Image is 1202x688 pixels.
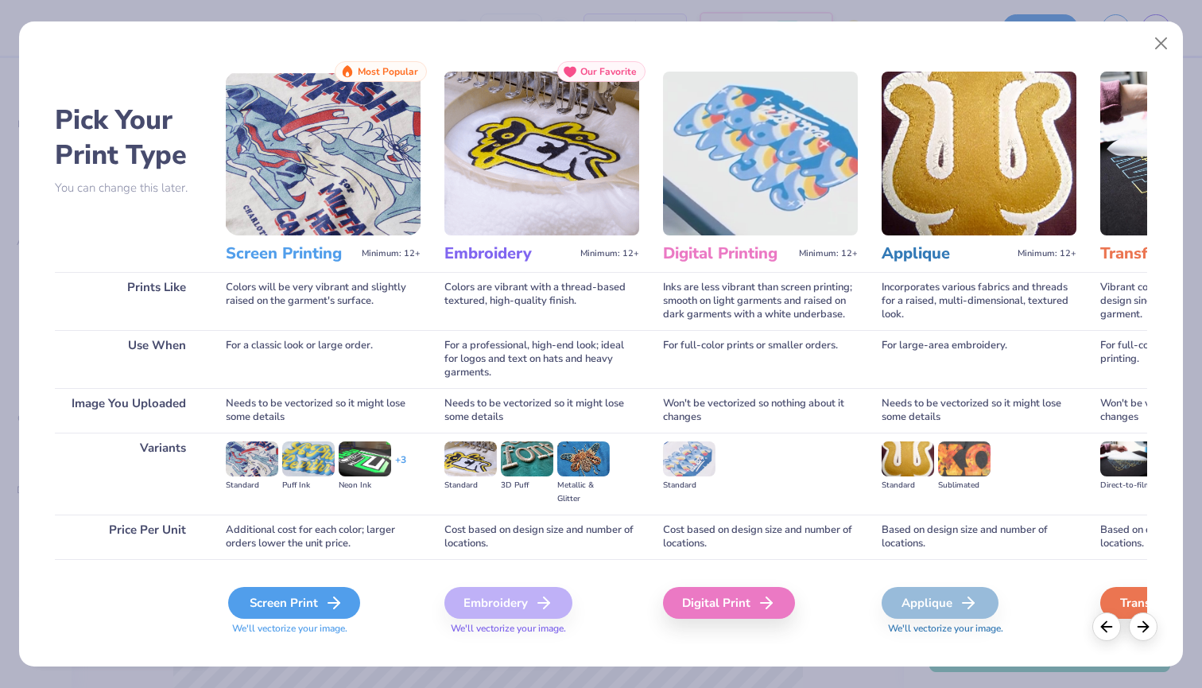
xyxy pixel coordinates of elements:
[882,587,998,619] div: Applique
[663,388,858,433] div: Won't be vectorized so nothing about it changes
[501,479,553,492] div: 3D Puff
[882,272,1076,330] div: Incorporates various fabrics and threads for a raised, multi-dimensional, textured look.
[226,243,355,264] h3: Screen Printing
[226,479,278,492] div: Standard
[358,66,418,77] span: Most Popular
[882,441,934,476] img: Standard
[580,248,639,259] span: Minimum: 12+
[557,479,610,506] div: Metallic & Glitter
[226,72,421,235] img: Screen Printing
[663,441,715,476] img: Standard
[226,388,421,433] div: Needs to be vectorized so it might lose some details
[663,330,858,388] div: For full-color prints or smaller orders.
[444,330,639,388] div: For a professional, high-end look; ideal for logos and text on hats and heavy garments.
[395,453,406,480] div: + 3
[226,272,421,330] div: Colors will be very vibrant and slightly raised on the garment's surface.
[1100,441,1153,476] img: Direct-to-film
[444,515,639,559] div: Cost based on design size and number of locations.
[444,479,497,492] div: Standard
[882,243,1011,264] h3: Applique
[663,272,858,330] div: Inks are less vibrant than screen printing; smooth on light garments and raised on dark garments ...
[55,181,202,195] p: You can change this later.
[55,433,202,515] div: Variants
[55,388,202,433] div: Image You Uploaded
[1100,479,1153,492] div: Direct-to-film
[339,479,391,492] div: Neon Ink
[663,587,795,619] div: Digital Print
[55,515,202,559] div: Price Per Unit
[282,479,335,492] div: Puff Ink
[663,72,858,235] img: Digital Printing
[226,330,421,388] div: For a classic look or large order.
[557,441,610,476] img: Metallic & Glitter
[226,515,421,559] div: Additional cost for each color; larger orders lower the unit price.
[938,479,991,492] div: Sublimated
[1018,248,1076,259] span: Minimum: 12+
[799,248,858,259] span: Minimum: 12+
[226,441,278,476] img: Standard
[226,622,421,636] span: We'll vectorize your image.
[55,103,202,173] h2: Pick Your Print Type
[228,587,360,619] div: Screen Print
[580,66,637,77] span: Our Favorite
[55,330,202,388] div: Use When
[444,587,572,619] div: Embroidery
[882,515,1076,559] div: Based on design size and number of locations.
[444,272,639,330] div: Colors are vibrant with a thread-based textured, high-quality finish.
[663,479,715,492] div: Standard
[882,622,1076,636] span: We'll vectorize your image.
[663,515,858,559] div: Cost based on design size and number of locations.
[882,72,1076,235] img: Applique
[663,243,793,264] h3: Digital Printing
[444,388,639,433] div: Needs to be vectorized so it might lose some details
[362,248,421,259] span: Minimum: 12+
[444,622,639,636] span: We'll vectorize your image.
[501,441,553,476] img: 3D Puff
[1146,29,1177,59] button: Close
[55,272,202,330] div: Prints Like
[444,441,497,476] img: Standard
[938,441,991,476] img: Sublimated
[444,243,574,264] h3: Embroidery
[882,388,1076,433] div: Needs to be vectorized so it might lose some details
[444,72,639,235] img: Embroidery
[882,479,934,492] div: Standard
[282,441,335,476] img: Puff Ink
[339,441,391,476] img: Neon Ink
[882,330,1076,388] div: For large-area embroidery.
